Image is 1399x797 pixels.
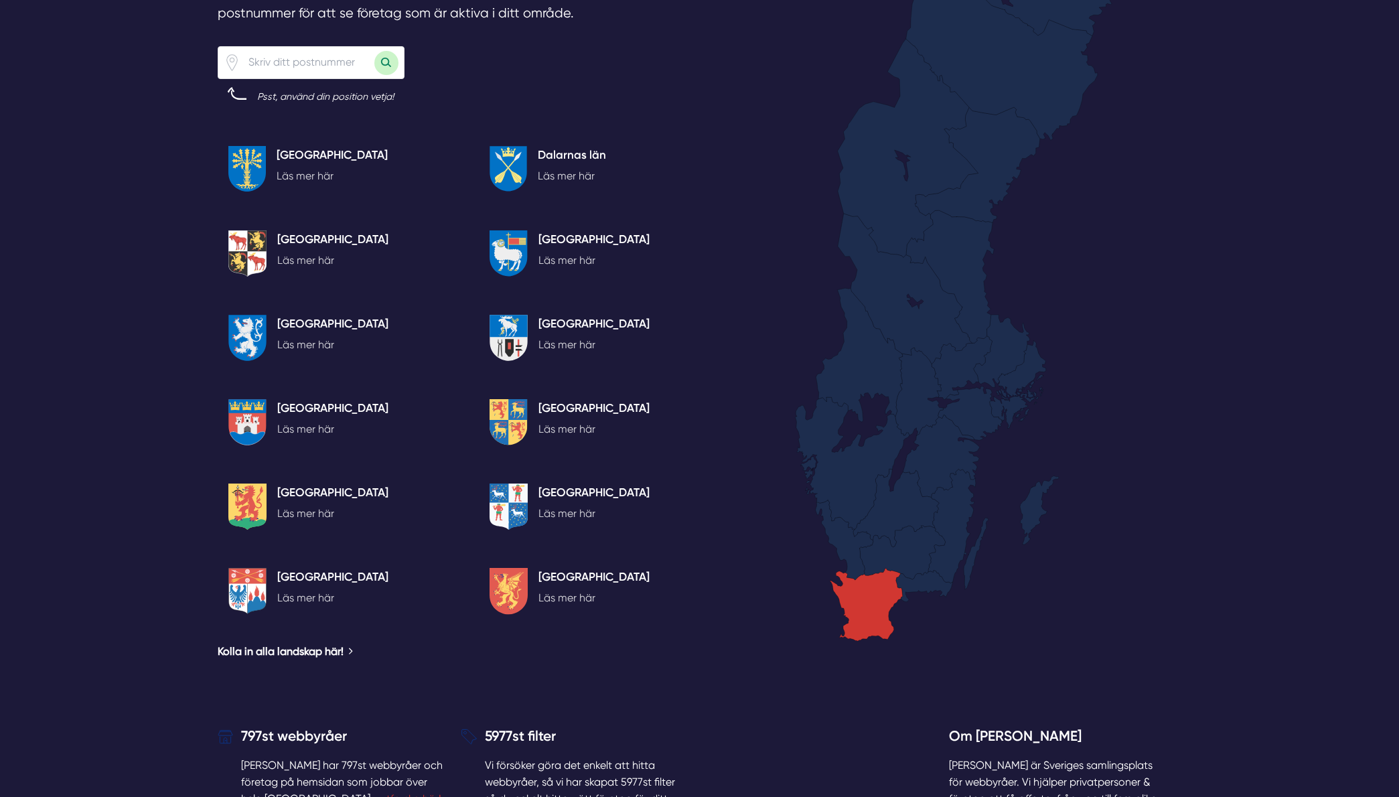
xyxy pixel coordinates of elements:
a: [GEOGRAPHIC_DATA] Läs mer här [479,304,724,372]
h4: 5977st filter [485,726,688,756]
a: Kolla in alla landskap här! [218,643,354,660]
h5: [GEOGRAPHIC_DATA] [538,315,650,336]
svg: Pin / Karta [224,54,240,71]
p: Läs mer här [277,336,388,353]
h5: [GEOGRAPHIC_DATA] [538,230,650,252]
a: [GEOGRAPHIC_DATA] Läs mer här [479,388,724,457]
h5: [GEOGRAPHIC_DATA] [538,568,650,589]
div: Psst, använd din position vetja! [257,90,394,103]
h5: [GEOGRAPHIC_DATA] [277,399,388,421]
h5: [GEOGRAPHIC_DATA] [277,146,388,167]
p: Läs mer här [538,336,650,353]
a: [GEOGRAPHIC_DATA] Läs mer här [218,473,463,541]
a: [GEOGRAPHIC_DATA] Läs mer här [218,220,463,288]
h5: Dalarnas län [538,146,606,167]
p: Läs mer här [538,589,650,606]
p: Läs mer här [277,167,388,184]
p: Läs mer här [277,589,388,606]
h5: [GEOGRAPHIC_DATA] [277,484,388,505]
h5: [GEOGRAPHIC_DATA] [538,484,650,505]
h5: [GEOGRAPHIC_DATA] [277,315,388,336]
h5: [GEOGRAPHIC_DATA] [277,230,388,252]
span: Klicka för att använda din position. [224,54,240,71]
p: Läs mer här [538,167,606,184]
p: Läs mer här [538,252,650,269]
p: Läs mer här [277,505,388,522]
button: Sök med postnummer [374,51,398,75]
p: Läs mer här [538,505,650,522]
a: [GEOGRAPHIC_DATA] Läs mer här [218,557,463,626]
p: Läs mer här [277,252,388,269]
a: [GEOGRAPHIC_DATA] Läs mer här [479,473,724,541]
input: Skriv ditt postnummer [240,47,374,78]
h5: [GEOGRAPHIC_DATA] [538,399,650,421]
h4: 797st webbyråer [241,726,445,756]
p: Läs mer här [277,421,388,437]
h4: Om [PERSON_NAME] [949,726,1182,756]
a: [GEOGRAPHIC_DATA] Läs mer här [479,220,724,288]
a: [GEOGRAPHIC_DATA] Läs mer här [218,135,463,204]
a: [GEOGRAPHIC_DATA] Läs mer här [218,388,463,457]
h5: [GEOGRAPHIC_DATA] [277,568,388,589]
a: [GEOGRAPHIC_DATA] Läs mer här [218,304,463,372]
p: Läs mer här [538,421,650,437]
a: Dalarnas län Läs mer här [479,135,724,204]
a: [GEOGRAPHIC_DATA] Läs mer här [479,557,724,626]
